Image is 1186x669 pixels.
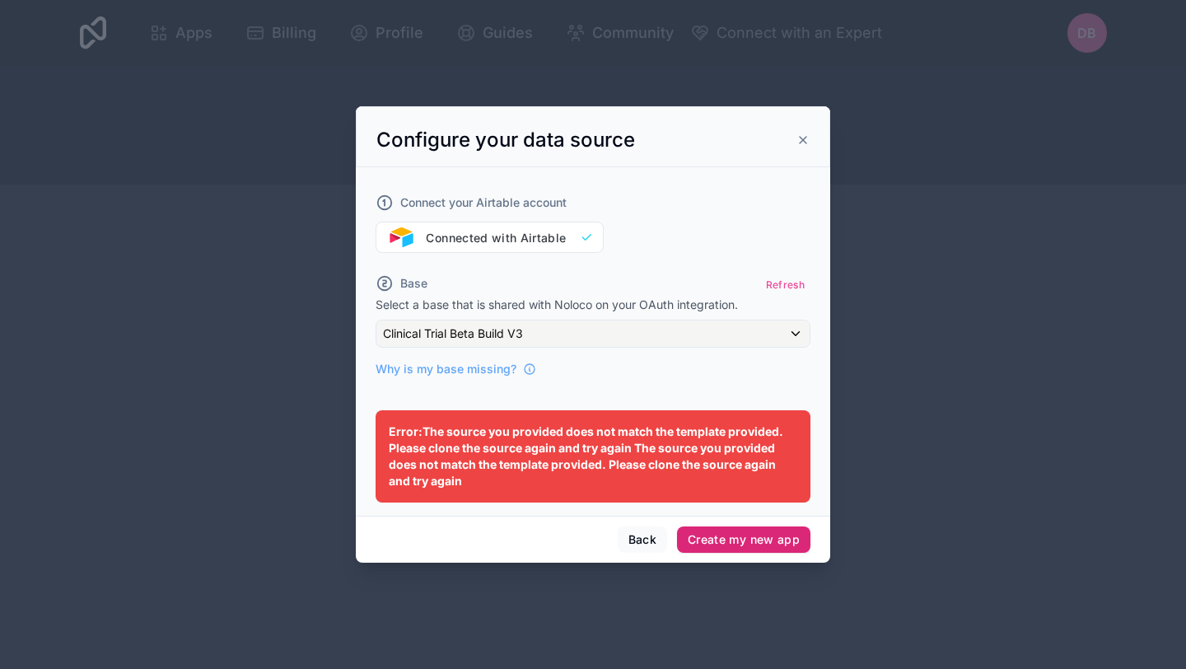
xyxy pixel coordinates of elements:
[760,273,810,297] button: Refresh
[376,128,635,152] span: Configure your data source
[376,361,536,377] a: Why is my base missing?
[618,526,667,553] button: Back
[383,325,523,342] span: Clinical Trial Beta Build V3
[677,526,810,553] button: Create my new app
[400,275,427,292] span: Base
[400,194,567,211] span: Connect your Airtable account
[376,297,810,313] p: Select a base that is shared with Noloco on your OAuth integration.
[376,361,516,377] span: Why is my base missing?
[389,424,783,488] span: Error: The source you provided does not match the template provided. Please clone the source agai...
[376,320,810,348] button: Clinical Trial Beta Build V3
